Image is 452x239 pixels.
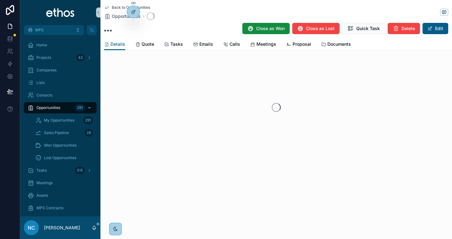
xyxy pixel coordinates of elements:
img: App logo [46,8,75,18]
span: Meetings [36,180,53,185]
span: Close as Won [256,25,285,32]
a: My Opportunities291 [31,115,97,126]
span: Quick Task [356,25,380,32]
span: Won Opportunities [44,143,77,148]
a: MPS Contracts [24,202,97,214]
div: scrollable content [20,35,100,216]
span: Sales Pipeline [44,130,69,135]
a: Emails [193,39,213,51]
div: 28 [85,129,93,137]
a: Meetings [24,177,97,189]
a: Sales Pipeline28 [31,127,97,138]
span: Close as Lost [306,25,335,32]
span: Tasks [36,168,47,173]
span: Meetings [256,41,276,47]
span: Back to Opportunities [112,5,150,10]
span: Calls [229,41,240,47]
a: Calls [223,39,240,51]
span: Opportunities [112,13,141,19]
a: Tasks515 [24,165,97,176]
a: Won Opportunities [31,140,97,151]
a: Back to Opportunities [104,5,150,10]
a: Opportunities [104,13,141,19]
span: Projects [36,55,51,60]
span: MPS [35,28,44,33]
a: Documents [321,39,351,51]
a: Proposal [286,39,311,51]
span: Opportunities [36,105,60,110]
span: Lists [36,80,45,85]
div: 42 [76,54,85,61]
span: MPS Contracts [36,205,63,210]
p: [PERSON_NAME] [44,225,80,231]
a: Opportunities291 [24,102,97,113]
a: Lost Opportunities [31,152,97,164]
button: Close as Lost [292,23,340,34]
span: Tasks [170,41,183,47]
span: Details [110,41,125,47]
span: Home [36,43,47,48]
div: 291 [75,104,85,112]
a: Lists [24,77,97,88]
span: Companies [36,68,56,73]
button: MPS [24,25,84,35]
a: Quote [135,39,154,51]
span: My Opportunities [44,118,74,123]
span: Delete [401,25,415,32]
a: Assets [24,190,97,201]
span: Documents [327,41,351,47]
a: Home [24,39,97,51]
button: Close as Won [242,23,290,34]
div: 291 [83,117,93,124]
a: Details [104,39,125,50]
span: Lost Opportunities [44,155,76,160]
button: Delete [388,23,420,34]
a: Companies [24,65,97,76]
a: Contacts [24,90,97,101]
a: Projects42 [24,52,97,63]
span: Emails [199,41,213,47]
a: Meetings [250,39,276,51]
span: Quote [142,41,154,47]
span: Proposal [293,41,311,47]
button: Quick Task [342,23,385,34]
div: 515 [75,167,85,174]
span: Assets [36,193,48,198]
button: Edit [422,23,448,34]
span: Contacts [36,93,52,98]
a: Tasks [164,39,183,51]
span: NC [28,224,35,231]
